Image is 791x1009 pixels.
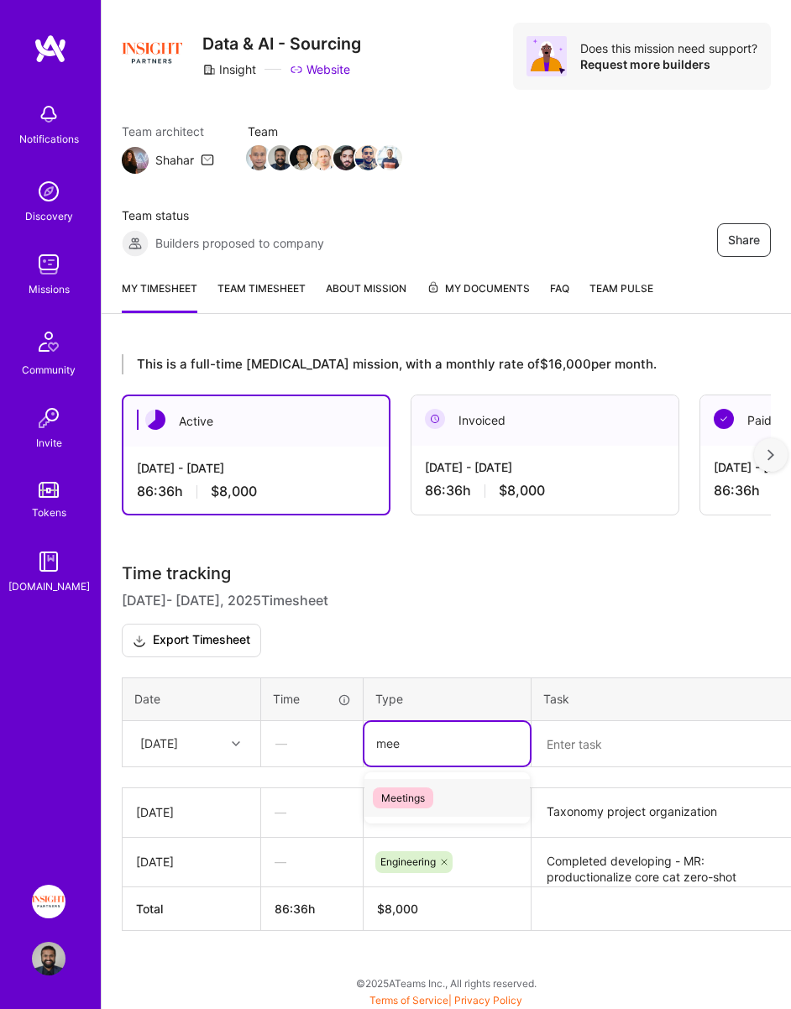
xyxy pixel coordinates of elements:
[268,145,293,170] img: Team Member Avatar
[122,280,197,313] a: My timesheet
[373,787,433,809] span: Meetings
[273,691,351,708] div: Time
[290,145,315,170] img: Team Member Avatar
[32,175,65,208] img: discovery
[32,401,65,435] img: Invite
[262,722,362,766] div: —
[355,145,380,170] img: Team Member Avatar
[32,942,65,975] img: User Avatar
[22,362,76,379] div: Community
[202,61,256,78] div: Insight
[333,145,359,170] img: Team Member Avatar
[136,804,247,821] div: [DATE]
[34,34,67,64] img: logo
[136,854,247,870] div: [DATE]
[122,147,149,174] img: Team Architect
[411,395,678,447] div: Invoiced
[202,34,361,55] h3: Data & AI - Sourcing
[425,459,665,476] div: [DATE] - [DATE]
[290,61,350,78] a: Website
[312,145,337,170] img: Team Member Avatar
[248,123,401,140] span: Team
[32,545,65,578] img: guide book
[580,40,757,56] div: Does this mission need support?
[261,791,363,834] div: —
[39,482,59,498] img: tokens
[32,885,65,918] img: Insight Partners: Data & AI - Sourcing
[211,484,257,500] span: $8,000
[28,885,70,918] a: Insight Partners: Data & AI - Sourcing
[155,235,324,252] span: Builders proposed to company
[427,280,530,299] span: My Documents
[714,409,734,429] img: Paid Out
[32,97,65,131] img: bell
[335,144,357,172] a: Team Member Avatar
[29,322,69,362] img: Community
[589,282,653,295] span: Team Pulse
[427,280,530,313] a: My Documents
[270,144,291,172] a: Team Member Avatar
[291,144,313,172] a: Team Member Avatar
[19,131,79,148] div: Notifications
[425,483,665,499] div: 86:36 h
[123,396,389,447] div: Active
[122,123,214,140] span: Team architect
[369,994,522,1006] span: |
[454,994,522,1006] a: Privacy Policy
[717,223,771,257] button: Share
[377,145,402,170] img: Team Member Avatar
[526,36,567,76] img: Avatar
[25,208,73,225] div: Discovery
[379,144,401,172] a: Team Member Avatar
[357,144,379,172] a: Team Member Avatar
[326,280,406,313] a: About Mission
[499,483,545,499] span: $8,000
[133,632,146,650] i: icon Download
[101,963,791,1005] div: © 2025 ATeams Inc., All rights reserved.
[246,145,271,170] img: Team Member Avatar
[369,994,448,1006] a: Terms of Service
[122,354,771,374] div: This is a full-time [MEDICAL_DATA] mission, with a monthly rate of $16,000 per month.
[202,63,216,76] i: icon CompanyGray
[232,740,240,748] i: icon Chevron
[380,855,436,868] span: Engineering
[155,152,194,169] div: Shahar
[728,232,760,248] span: Share
[425,409,445,429] img: Invoiced
[137,484,375,500] div: 86:36 h
[123,886,261,931] th: Total
[145,410,165,430] img: Active
[313,144,335,172] a: Team Member Avatar
[248,144,270,172] a: Team Member Avatar
[123,678,261,721] th: Date
[140,735,178,752] div: [DATE]
[550,280,569,313] a: FAQ
[122,230,149,257] img: Builders proposed to company
[122,23,182,83] img: Company Logo
[32,504,66,521] div: Tokens
[29,281,70,298] div: Missions
[36,435,62,452] div: Invite
[122,624,261,657] button: Export Timesheet
[122,591,328,611] span: [DATE] - [DATE] , 2025 Timesheet
[201,154,214,167] i: icon Mail
[261,840,363,884] div: —
[589,280,653,313] a: Team Pulse
[364,886,532,931] th: $8,000
[767,449,774,461] img: right
[122,564,231,584] span: Time tracking
[261,886,364,931] th: 86:36h
[137,460,375,477] div: [DATE] - [DATE]
[28,942,70,975] a: User Avatar
[122,207,324,224] span: Team status
[217,280,306,313] a: Team timesheet
[8,578,90,595] div: [DOMAIN_NAME]
[580,56,757,72] div: Request more builders
[364,678,532,721] th: Type
[32,248,65,281] img: teamwork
